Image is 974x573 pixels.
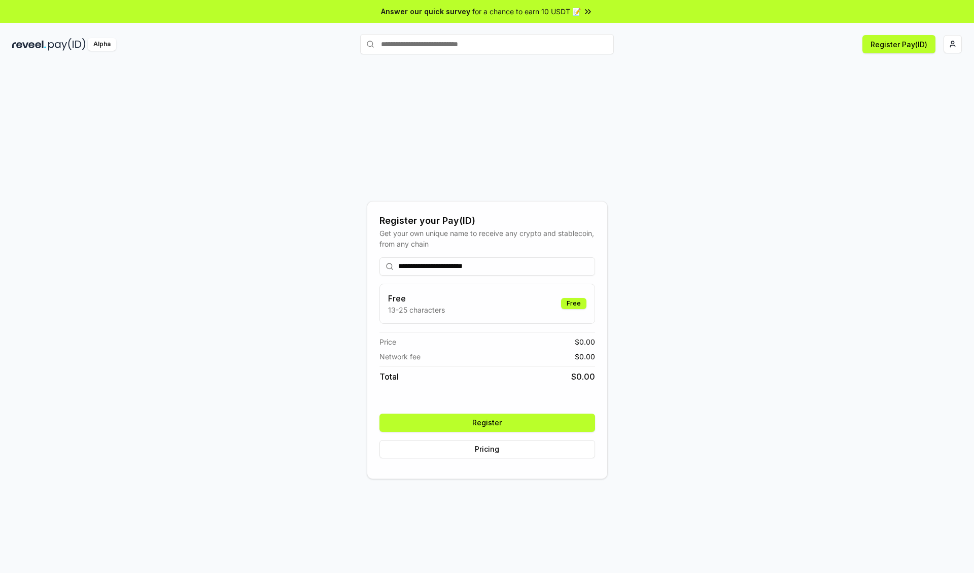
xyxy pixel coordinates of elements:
[379,440,595,458] button: Pricing
[561,298,586,309] div: Free
[472,6,581,17] span: for a chance to earn 10 USDT 📝
[862,35,935,53] button: Register Pay(ID)
[571,370,595,383] span: $ 0.00
[388,305,445,315] p: 13-25 characters
[88,38,116,51] div: Alpha
[575,336,595,347] span: $ 0.00
[381,6,470,17] span: Answer our quick survey
[379,228,595,249] div: Get your own unique name to receive any crypto and stablecoin, from any chain
[12,38,46,51] img: reveel_dark
[388,292,445,305] h3: Free
[379,414,595,432] button: Register
[379,370,399,383] span: Total
[48,38,86,51] img: pay_id
[575,351,595,362] span: $ 0.00
[379,214,595,228] div: Register your Pay(ID)
[379,351,421,362] span: Network fee
[379,336,396,347] span: Price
